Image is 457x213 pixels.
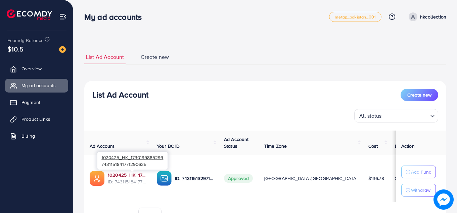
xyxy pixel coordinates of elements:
[92,90,148,100] h3: List Ad Account
[157,143,180,149] span: Your BC ID
[90,171,104,186] img: ic-ads-acc.e4c84228.svg
[329,12,381,22] a: metap_pakistan_001
[21,65,42,72] span: Overview
[59,46,66,53] img: image
[264,175,358,182] span: [GEOGRAPHIC_DATA]/[GEOGRAPHIC_DATA]
[90,143,115,149] span: Ad Account
[401,143,415,149] span: Action
[368,175,384,182] span: $136.78
[411,186,430,194] p: Withdraw
[141,53,169,61] span: Create new
[108,172,146,178] a: 1020425_HK_1730199885299
[21,82,56,89] span: My ad accounts
[401,89,438,101] button: Create new
[406,12,446,21] a: hkcollection
[384,110,427,121] input: Search for option
[5,129,68,143] a: Billing
[401,184,436,197] button: Withdraw
[7,44,24,54] span: $10.5
[224,174,253,183] span: Approved
[224,136,249,149] span: Ad Account Status
[175,174,213,182] p: ID: 7431151329713897488
[5,62,68,75] a: Overview
[433,189,454,210] img: image
[86,53,124,61] span: List Ad Account
[101,154,163,161] span: 1020425_HK_1730199885299
[7,37,44,44] span: Ecomdy Balance
[7,9,52,20] img: logo
[5,79,68,92] a: My ad accounts
[335,15,376,19] span: metap_pakistan_001
[21,116,50,122] span: Product Links
[354,109,438,122] div: Search for option
[21,133,35,139] span: Billing
[407,92,431,98] span: Create new
[21,99,40,106] span: Payment
[84,12,147,22] h3: My ad accounts
[157,171,172,186] img: ic-ba-acc.ded83a64.svg
[97,152,168,170] div: 7431151841771290625
[358,111,383,121] span: All status
[411,168,431,176] p: Add Fund
[264,143,287,149] span: Time Zone
[108,178,146,185] span: ID: 7431151841771290625
[401,166,436,178] button: Add Fund
[5,112,68,126] a: Product Links
[5,96,68,109] a: Payment
[368,143,378,149] span: Cost
[59,13,67,21] img: menu
[420,13,446,21] p: hkcollection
